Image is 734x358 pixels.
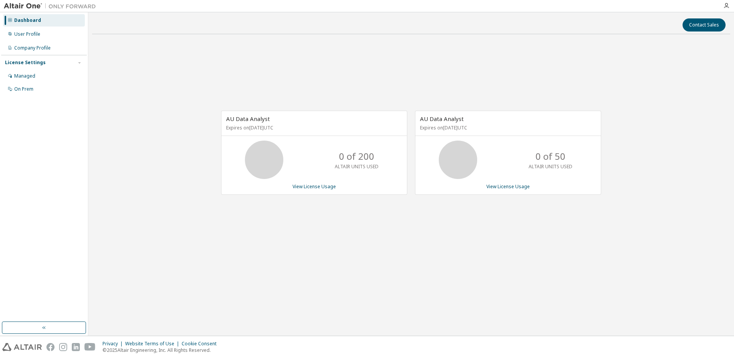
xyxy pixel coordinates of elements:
img: facebook.svg [46,343,55,351]
p: © 2025 Altair Engineering, Inc. All Rights Reserved. [102,347,221,353]
button: Contact Sales [683,18,726,31]
p: Expires on [DATE] UTC [420,124,594,131]
img: altair_logo.svg [2,343,42,351]
img: Altair One [4,2,100,10]
div: Privacy [102,341,125,347]
p: ALTAIR UNITS USED [335,163,379,170]
span: AU Data Analyst [420,115,464,123]
img: instagram.svg [59,343,67,351]
p: Expires on [DATE] UTC [226,124,400,131]
a: View License Usage [486,183,530,190]
div: Managed [14,73,35,79]
div: Cookie Consent [182,341,221,347]
img: linkedin.svg [72,343,80,351]
p: 0 of 200 [339,150,374,163]
div: Company Profile [14,45,51,51]
div: License Settings [5,60,46,66]
div: On Prem [14,86,33,92]
div: Website Terms of Use [125,341,182,347]
div: Dashboard [14,17,41,23]
p: ALTAIR UNITS USED [529,163,572,170]
a: View License Usage [293,183,336,190]
div: User Profile [14,31,40,37]
span: AU Data Analyst [226,115,270,123]
img: youtube.svg [84,343,96,351]
p: 0 of 50 [536,150,565,163]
